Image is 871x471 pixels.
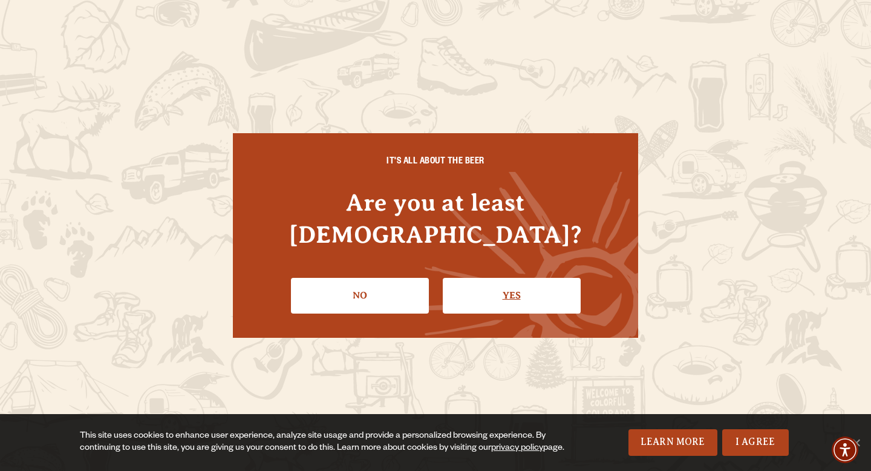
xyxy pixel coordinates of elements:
a: privacy policy [491,444,543,453]
div: This site uses cookies to enhance user experience, analyze site usage and provide a personalized ... [80,430,566,455]
a: I Agree [722,429,789,456]
h4: Are you at least [DEMOGRAPHIC_DATA]? [257,186,614,251]
h6: IT'S ALL ABOUT THE BEER [257,157,614,168]
a: No [291,278,429,313]
a: Learn More [628,429,717,456]
a: Confirm I'm 21 or older [443,278,581,313]
div: Accessibility Menu [832,436,858,463]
